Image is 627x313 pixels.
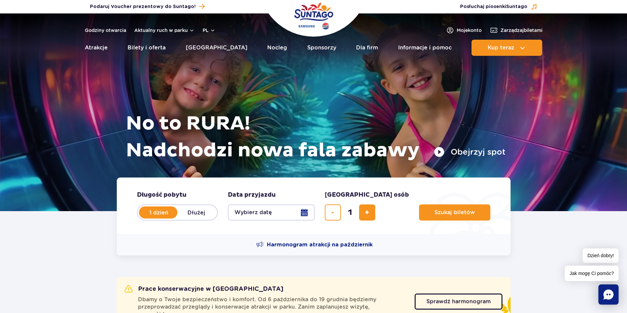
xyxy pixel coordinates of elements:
span: Długość pobytu [137,191,186,199]
span: Harmonogram atrakcji na październik [267,241,373,248]
span: Posłuchaj piosenki [460,3,527,10]
button: pl [203,27,215,34]
span: Zarządzaj biletami [500,27,543,34]
button: Szukaj biletów [419,204,490,221]
a: Nocleg [267,40,287,56]
span: Moje konto [457,27,482,34]
button: dodaj bilet [359,204,375,221]
a: Atrakcje [85,40,108,56]
span: [GEOGRAPHIC_DATA] osób [325,191,409,199]
span: Jak mogę Ci pomóc? [565,266,619,281]
label: 1 dzień [140,205,178,220]
a: Dla firm [356,40,378,56]
div: Chat [598,284,619,305]
form: Planowanie wizyty w Park of Poland [117,178,511,234]
a: Godziny otwarcia [85,27,126,34]
span: Sprawdź harmonogram [426,299,491,304]
a: Informacje i pomoc [398,40,452,56]
h2: Prace konserwacyjne w [GEOGRAPHIC_DATA] [125,285,283,293]
a: Zarządzajbiletami [490,26,543,34]
label: Dłużej [177,205,216,220]
a: Sprawdź harmonogram [415,294,502,310]
a: Mojekonto [446,26,482,34]
span: Kup teraz [488,45,514,51]
button: Obejrzyj spot [434,147,506,157]
span: Dzień dobry! [583,248,619,263]
button: Posłuchaj piosenkiSuntago [460,3,537,10]
a: Podaruj Voucher prezentowy do Suntago! [90,2,205,11]
span: Szukaj biletów [434,209,475,216]
span: Podaruj Voucher prezentowy do Suntago! [90,3,196,10]
a: Sponsorzy [307,40,336,56]
input: liczba biletów [342,204,358,221]
h1: No to RURA! Nadchodzi nowa fala zabawy [126,110,506,164]
button: Kup teraz [472,40,542,56]
a: [GEOGRAPHIC_DATA] [186,40,247,56]
button: usuń bilet [325,204,341,221]
a: Harmonogram atrakcji na październik [256,241,373,249]
span: Suntago [506,4,527,9]
span: Data przyjazdu [228,191,276,199]
a: Bilety i oferta [128,40,166,56]
button: Wybierz datę [228,204,315,221]
button: Aktualny ruch w parku [134,28,195,33]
